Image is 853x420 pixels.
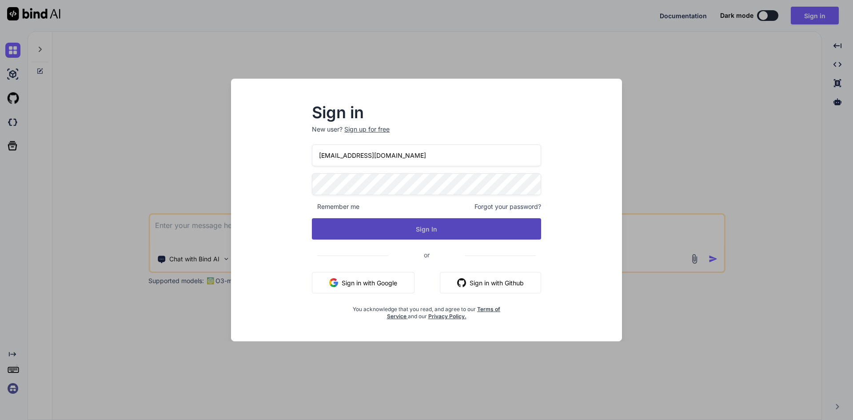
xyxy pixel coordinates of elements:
[312,105,541,120] h2: Sign in
[440,272,541,293] button: Sign in with Github
[312,218,541,240] button: Sign In
[474,202,541,211] span: Forgot your password?
[312,144,541,166] input: Login or Email
[388,244,465,266] span: or
[387,306,501,320] a: Terms of Service
[312,202,359,211] span: Remember me
[329,278,338,287] img: google
[344,125,390,134] div: Sign up for free
[428,313,466,320] a: Privacy Policy.
[350,300,503,320] div: You acknowledge that you read, and agree to our and our
[457,278,466,287] img: github
[312,125,541,144] p: New user?
[312,272,415,293] button: Sign in with Google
